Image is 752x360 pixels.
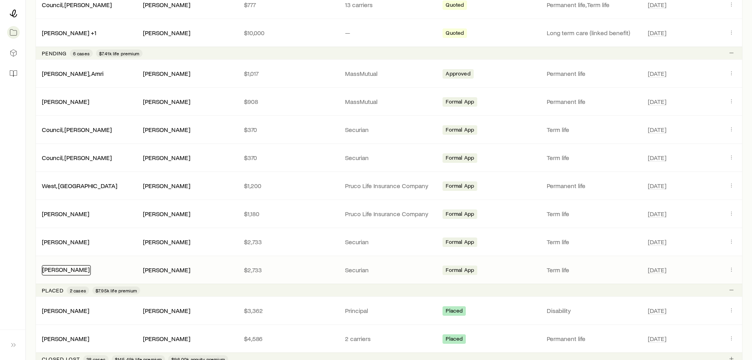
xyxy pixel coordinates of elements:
[42,182,117,190] div: West, [GEOGRAPHIC_DATA]
[42,70,103,77] a: [PERSON_NAME], Amri
[446,126,474,135] span: Formal App
[42,29,96,37] div: [PERSON_NAME] +1
[648,98,666,106] span: [DATE]
[244,238,332,246] p: $2,733
[648,29,666,37] span: [DATE]
[42,29,96,36] a: [PERSON_NAME] +1
[42,238,89,245] a: [PERSON_NAME]
[446,239,474,247] span: Formal App
[345,70,433,77] p: MassMutual
[345,182,433,190] p: Pruco Life Insurance Company
[446,30,464,38] span: Quoted
[446,98,474,107] span: Formal App
[42,265,91,275] div: [PERSON_NAME]
[42,335,89,342] a: [PERSON_NAME]
[547,182,635,190] p: Permanent life
[648,335,666,343] span: [DATE]
[143,70,190,78] div: [PERSON_NAME]
[547,210,635,218] p: Term life
[96,287,137,294] span: $7.95k life premium
[446,70,470,79] span: Approved
[244,210,332,218] p: $1,180
[143,182,190,190] div: [PERSON_NAME]
[345,126,433,134] p: Securian
[547,335,635,343] p: Permanent life
[648,210,666,218] span: [DATE]
[547,266,635,274] p: Term life
[143,154,190,162] div: [PERSON_NAME]
[648,307,666,315] span: [DATE]
[446,183,474,191] span: Formal App
[244,335,332,343] p: $4,586
[143,238,190,246] div: [PERSON_NAME]
[143,335,190,343] div: [PERSON_NAME]
[648,182,666,190] span: [DATE]
[648,238,666,246] span: [DATE]
[547,70,635,77] p: Permanent life
[42,70,103,78] div: [PERSON_NAME], Amri
[648,126,666,134] span: [DATE]
[99,50,139,57] span: $7.41k life premium
[73,50,90,57] span: 6 cases
[143,210,190,218] div: [PERSON_NAME]
[143,98,190,106] div: [PERSON_NAME]
[244,29,332,37] p: $10,000
[244,182,332,190] p: $1,200
[345,210,433,218] p: Pruco Life Insurance Company
[547,307,635,315] p: Disability
[42,307,89,315] div: [PERSON_NAME]
[42,1,112,9] div: Council, [PERSON_NAME]
[42,126,112,134] div: Council, [PERSON_NAME]
[446,307,463,316] span: Placed
[648,70,666,77] span: [DATE]
[648,266,666,274] span: [DATE]
[143,1,190,9] div: [PERSON_NAME]
[42,98,89,106] div: [PERSON_NAME]
[446,211,474,219] span: Formal App
[42,50,67,57] p: Pending
[42,210,89,217] a: [PERSON_NAME]
[547,238,635,246] p: Term life
[345,154,433,162] p: Securian
[345,1,433,9] p: 13 carriers
[42,98,89,105] a: [PERSON_NAME]
[648,1,666,9] span: [DATE]
[244,1,332,9] p: $777
[143,29,190,37] div: [PERSON_NAME]
[446,335,463,344] span: Placed
[42,126,112,133] a: Council, [PERSON_NAME]
[244,126,332,134] p: $370
[42,266,90,273] a: [PERSON_NAME]
[446,2,464,10] span: Quoted
[42,307,89,314] a: [PERSON_NAME]
[70,287,86,294] span: 2 cases
[244,98,332,106] p: $908
[446,155,474,163] span: Formal App
[547,154,635,162] p: Term life
[648,154,666,162] span: [DATE]
[345,238,433,246] p: Securian
[42,287,64,294] p: Placed
[345,29,433,37] p: —
[446,267,474,275] span: Formal App
[547,29,635,37] p: Long term care (linked benefit)
[345,307,433,315] p: Principal
[345,98,433,106] p: MassMutual
[42,154,112,161] a: Council, [PERSON_NAME]
[547,126,635,134] p: Term life
[42,335,89,343] div: [PERSON_NAME]
[42,210,89,218] div: [PERSON_NAME]
[143,266,190,274] div: [PERSON_NAME]
[42,182,117,189] a: West, [GEOGRAPHIC_DATA]
[244,70,332,77] p: $1,017
[42,238,89,246] div: [PERSON_NAME]
[547,1,635,9] p: Permanent life, Term life
[143,126,190,134] div: [PERSON_NAME]
[42,1,112,8] a: Council, [PERSON_NAME]
[345,266,433,274] p: Securian
[244,154,332,162] p: $370
[42,154,112,162] div: Council, [PERSON_NAME]
[244,266,332,274] p: $2,733
[143,307,190,315] div: [PERSON_NAME]
[547,98,635,106] p: Permanent life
